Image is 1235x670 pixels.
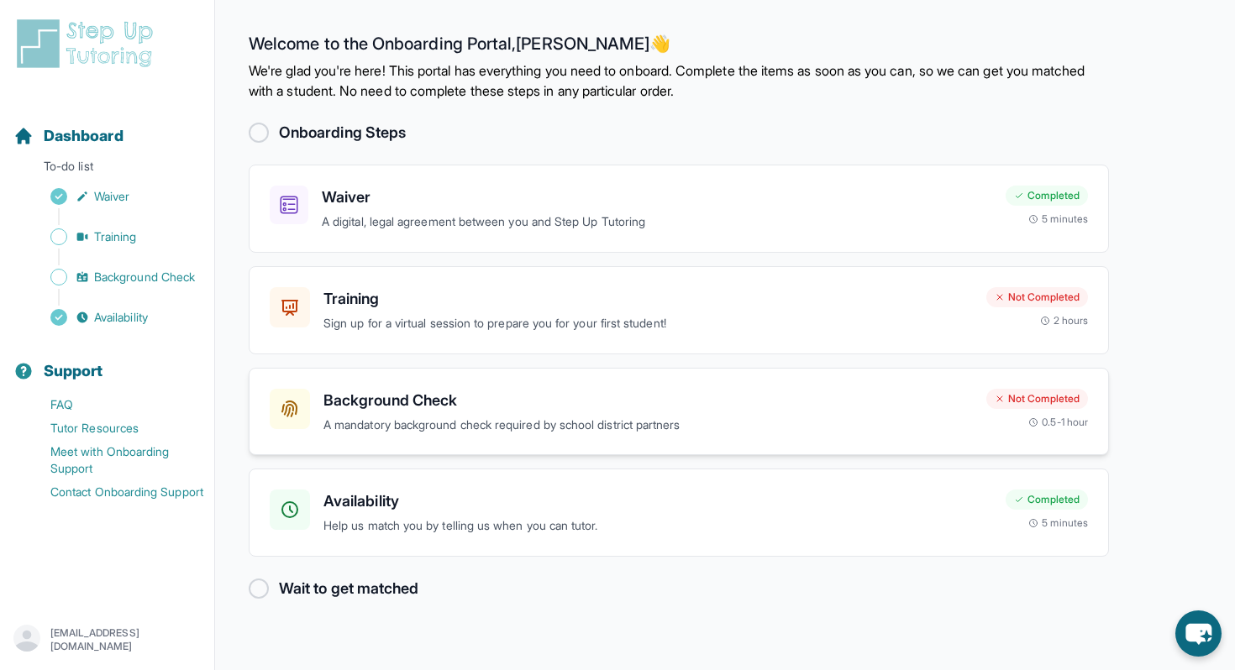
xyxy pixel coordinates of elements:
button: Support [7,332,208,390]
a: Availability [13,306,214,329]
a: TrainingSign up for a virtual session to prepare you for your first student!Not Completed2 hours [249,266,1109,354]
a: FAQ [13,393,214,416]
p: To-do list [7,158,208,181]
a: Dashboard [13,124,123,148]
a: Contact Onboarding Support [13,480,214,504]
span: Training [94,228,137,245]
a: Waiver [13,185,214,208]
h2: Welcome to the Onboarding Portal, [PERSON_NAME] 👋 [249,34,1109,60]
button: Dashboard [7,97,208,154]
h2: Wait to get matched [279,577,418,600]
h3: Training [323,287,973,311]
span: Support [44,359,103,383]
a: Background CheckA mandatory background check required by school district partnersNot Completed0.5... [249,368,1109,456]
a: Meet with Onboarding Support [13,440,214,480]
p: [EMAIL_ADDRESS][DOMAIN_NAME] [50,626,201,653]
button: [EMAIL_ADDRESS][DOMAIN_NAME] [13,625,201,655]
a: Background Check [13,265,214,289]
a: WaiverA digital, legal agreement between you and Step Up TutoringCompleted5 minutes [249,165,1109,253]
p: Help us match you by telling us when you can tutor. [323,516,992,536]
h3: Background Check [323,389,973,412]
a: Training [13,225,214,249]
h2: Onboarding Steps [279,121,406,144]
div: 0.5-1 hour [1028,416,1088,429]
p: A mandatory background check required by school district partners [323,416,973,435]
p: A digital, legal agreement between you and Step Up Tutoring [322,212,992,232]
button: chat-button [1175,610,1222,657]
div: Not Completed [986,287,1088,307]
h3: Waiver [322,186,992,209]
div: 2 hours [1040,314,1089,327]
div: Not Completed [986,389,1088,409]
span: Waiver [94,188,129,205]
div: 5 minutes [1028,212,1088,226]
span: Dashboard [44,124,123,148]
p: We're glad you're here! This portal has everything you need to onboard. Complete the items as soo... [249,60,1109,101]
img: logo [13,17,163,71]
div: Completed [1006,186,1088,206]
p: Sign up for a virtual session to prepare you for your first student! [323,314,973,333]
a: AvailabilityHelp us match you by telling us when you can tutor.Completed5 minutes [249,468,1109,557]
div: Completed [1006,489,1088,510]
h3: Availability [323,489,992,513]
div: 5 minutes [1028,516,1088,530]
span: Availability [94,309,148,326]
span: Background Check [94,269,195,285]
a: Tutor Resources [13,416,214,440]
